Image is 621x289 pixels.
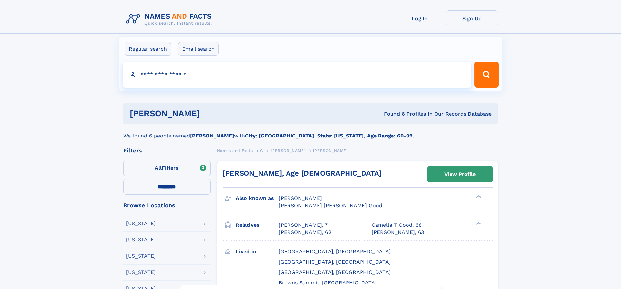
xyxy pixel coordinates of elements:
[279,259,391,265] span: [GEOGRAPHIC_DATA], [GEOGRAPHIC_DATA]
[271,148,305,153] span: [PERSON_NAME]
[245,133,413,139] b: City: [GEOGRAPHIC_DATA], State: [US_STATE], Age Range: 60-99
[123,148,211,153] div: Filters
[217,146,253,154] a: Names and Facts
[474,62,498,88] button: Search Button
[155,165,162,171] span: All
[125,42,171,56] label: Regular search
[394,10,446,26] a: Log In
[123,124,498,140] div: We found 6 people named with .
[236,220,279,231] h3: Relatives
[236,246,279,257] h3: Lived in
[223,169,382,177] a: [PERSON_NAME], Age [DEMOGRAPHIC_DATA]
[444,167,476,182] div: View Profile
[130,109,292,118] h1: [PERSON_NAME]
[260,146,263,154] a: G
[123,161,211,176] label: Filters
[279,248,391,254] span: [GEOGRAPHIC_DATA], [GEOGRAPHIC_DATA]
[236,193,279,204] h3: Also known as
[126,270,156,275] div: [US_STATE]
[178,42,219,56] label: Email search
[123,62,472,88] input: search input
[279,229,331,236] a: [PERSON_NAME], 62
[279,269,391,275] span: [GEOGRAPHIC_DATA], [GEOGRAPHIC_DATA]
[474,195,482,199] div: ❯
[126,253,156,259] div: [US_STATE]
[372,222,422,229] a: Camella T Good, 68
[123,202,211,208] div: Browse Locations
[190,133,234,139] b: [PERSON_NAME]
[313,148,348,153] span: [PERSON_NAME]
[372,229,424,236] a: [PERSON_NAME], 63
[474,221,482,225] div: ❯
[446,10,498,26] a: Sign Up
[279,222,330,229] a: [PERSON_NAME], 71
[126,237,156,242] div: [US_STATE]
[279,280,377,286] span: Browns Summit, [GEOGRAPHIC_DATA]
[271,146,305,154] a: [PERSON_NAME]
[279,202,382,209] span: [PERSON_NAME] [PERSON_NAME] Good
[279,195,322,201] span: [PERSON_NAME]
[260,148,263,153] span: G
[123,10,217,28] img: Logo Names and Facts
[428,166,492,182] a: View Profile
[292,110,492,118] div: Found 6 Profiles In Our Records Database
[126,221,156,226] div: [US_STATE]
